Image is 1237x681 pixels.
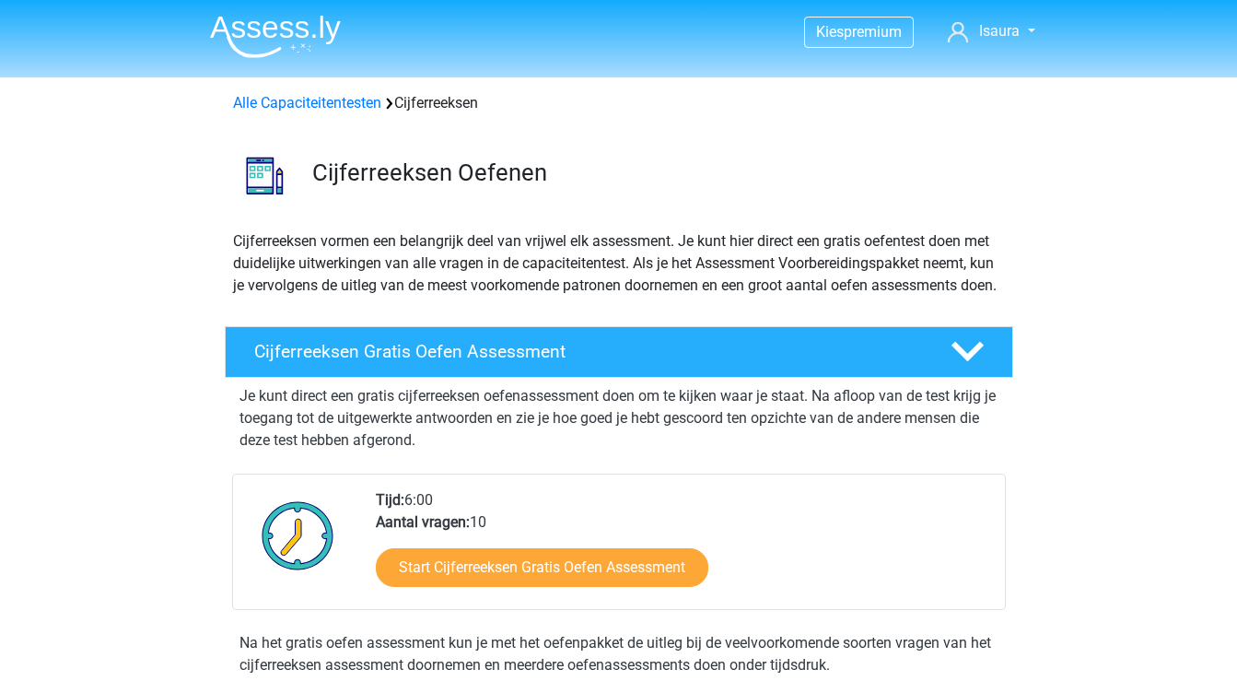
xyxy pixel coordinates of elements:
[251,489,344,581] img: Klok
[254,341,921,362] h4: Cijferreeksen Gratis Oefen Assessment
[376,491,404,509] b: Tijd:
[312,159,998,187] h3: Cijferreeksen Oefenen
[376,548,708,587] a: Start Cijferreeksen Gratis Oefen Assessment
[362,489,1004,609] div: 6:00 10
[816,23,844,41] span: Kies
[979,22,1020,40] span: Isaura
[239,385,998,452] p: Je kunt direct een gratis cijferreeksen oefenassessment doen om te kijken waar je staat. Na afloo...
[226,136,304,215] img: cijferreeksen
[376,513,470,531] b: Aantal vragen:
[805,19,913,44] a: Kiespremium
[233,94,381,112] a: Alle Capaciteitentesten
[233,230,1005,297] p: Cijferreeksen vormen een belangrijk deel van vrijwel elk assessment. Je kunt hier direct een grat...
[844,23,902,41] span: premium
[210,15,341,58] img: Assessly
[940,20,1042,42] a: Isaura
[226,92,1012,114] div: Cijferreeksen
[232,632,1006,676] div: Na het gratis oefen assessment kun je met het oefenpakket de uitleg bij de veelvoorkomende soorte...
[217,326,1021,378] a: Cijferreeksen Gratis Oefen Assessment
